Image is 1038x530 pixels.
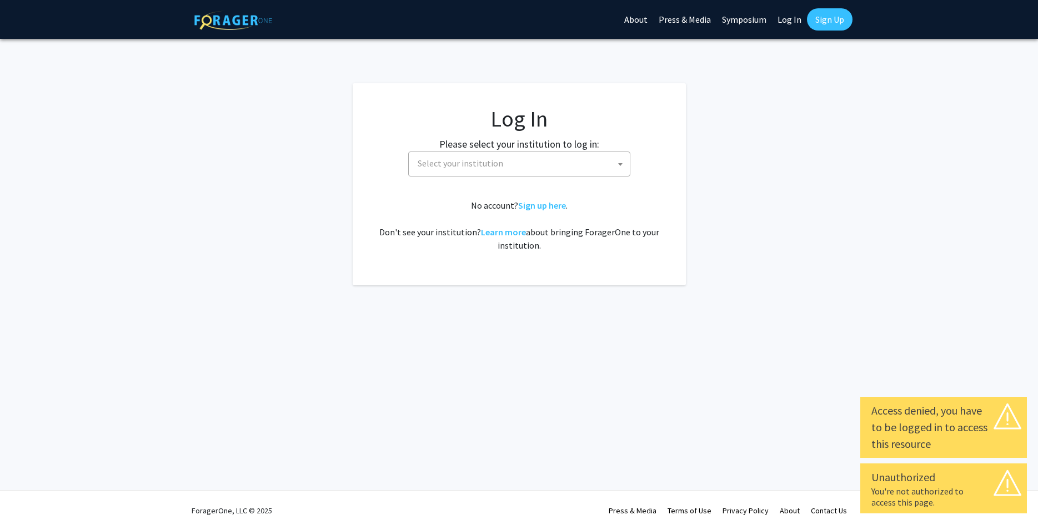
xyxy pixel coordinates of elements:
div: Unauthorized [871,469,1016,486]
a: Terms of Use [668,506,711,516]
a: Learn more about bringing ForagerOne to your institution [481,226,526,238]
div: Access denied, you have to be logged in to access this resource [871,402,1016,452]
span: Select your institution [408,152,630,176]
a: Contact Us [811,506,847,516]
label: Please select your institution to log in: [439,137,599,152]
a: Sign Up [807,8,853,31]
a: About [780,506,800,516]
a: Sign up here [518,200,566,211]
span: Select your institution [413,152,630,175]
img: ForagerOne Logo [194,11,272,30]
a: Press & Media [609,506,656,516]
div: No account? . Don't see your institution? about bringing ForagerOne to your institution. [375,199,664,252]
div: ForagerOne, LLC © 2025 [192,491,272,530]
a: Privacy Policy [723,506,769,516]
div: You're not authorized to access this page. [871,486,1016,508]
h1: Log In [375,105,664,132]
span: Select your institution [418,158,503,169]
